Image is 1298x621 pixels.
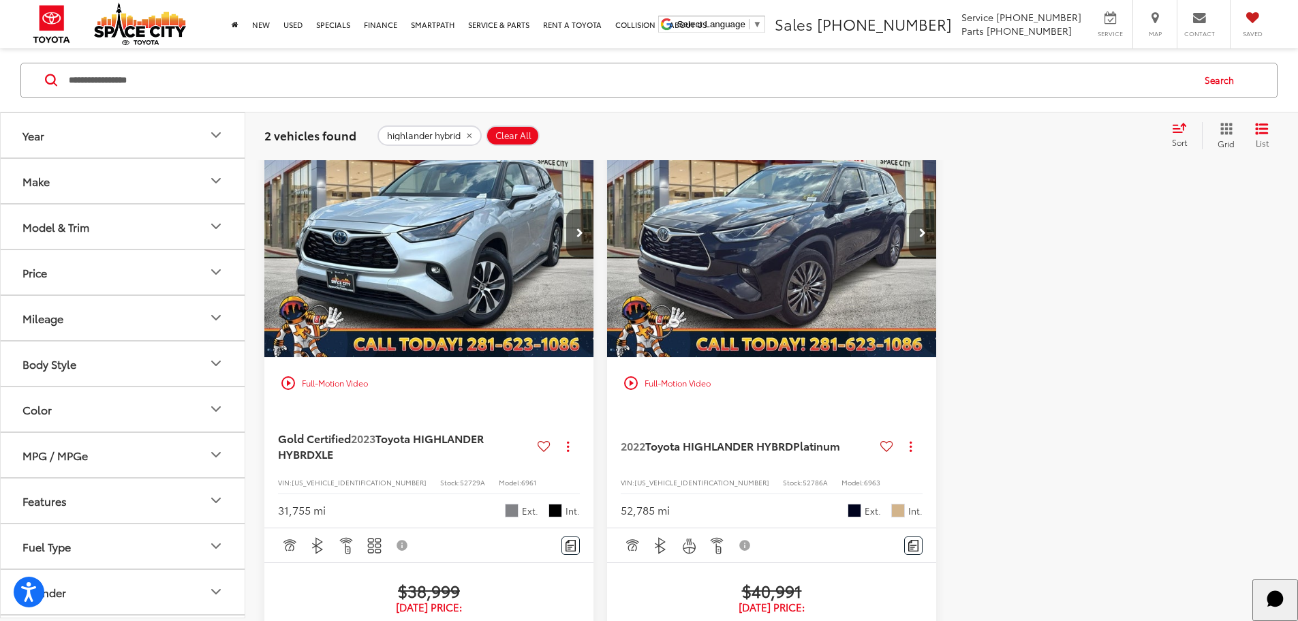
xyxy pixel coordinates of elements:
div: MPG / MPGe [208,446,224,463]
span: ▼ [753,19,762,29]
span: Select Language [677,19,745,29]
button: ColorColor [1,387,246,431]
a: Select Language​ [677,19,762,29]
img: Remote Start [709,537,726,554]
button: PricePrice [1,249,246,294]
img: Comments [566,540,576,551]
div: Body Style [208,355,224,372]
div: Cylinder [22,585,66,598]
div: Price [208,264,224,280]
button: FeaturesFeatures [1,478,246,522]
span: Ext. [865,504,881,517]
div: Features [22,494,67,506]
span: dropdown dots [910,441,912,452]
span: $40,991 [621,580,923,601]
span: Stock: [783,477,803,487]
span: Sort [1172,136,1187,148]
span: 6963 [864,477,880,487]
div: MPG / MPGe [22,448,88,461]
button: MakeMake [1,158,246,202]
a: 2022Toyota HIGHLANDER HYBRDPlatinum [621,438,875,453]
div: Mileage [208,309,224,326]
div: Model & Trim [208,218,224,234]
button: Select sort value [1165,121,1202,149]
img: Space City Toyota [94,3,186,45]
button: Model & TrimModel & Trim [1,204,246,248]
span: Platinum [793,438,840,453]
span: 6961 [521,477,536,487]
span: List [1255,136,1269,148]
span: Int. [908,504,923,517]
div: Fuel Type [208,538,224,554]
div: 2022 Toyota HIGHLANDER HYBRD Platinum 0 [606,110,938,357]
span: [PHONE_NUMBER] [987,24,1072,37]
a: Gold Certified2023Toyota HIGHLANDER HYBRDXLE [278,431,532,461]
span: Gold Certified [278,430,351,446]
div: Features [208,492,224,509]
span: 52729A [460,477,485,487]
div: Year [208,127,224,143]
button: Actions [899,434,923,458]
span: VIN: [621,477,634,487]
button: YearYear [1,112,246,157]
span: Contact [1184,29,1215,38]
span: Service [1095,29,1126,38]
span: [DATE] Price: [621,601,923,614]
span: Celestial Silver Metallic [505,504,519,517]
span: Toyota HIGHLANDER HYBRD [278,430,484,461]
button: MileageMileage [1,295,246,339]
img: Remote Start [338,537,355,554]
a: 2022 Toyota HIGHLANDER HYBRD PLATINUM-L4 FWD2022 Toyota HIGHLANDER HYBRD PLATINUM-L4 FWD2022 Toyo... [606,110,938,357]
button: Grid View [1202,121,1245,149]
div: Make [22,174,50,187]
div: Price [22,265,47,278]
button: Actions [556,434,580,458]
button: View Disclaimer [734,531,757,560]
span: VIN: [278,477,292,487]
input: Search by Make, Model, or Keyword [67,63,1192,96]
svg: Start Chat [1258,581,1293,617]
span: Map [1140,29,1170,38]
div: Year [22,128,44,141]
span: [US_VEHICLE_IDENTIFICATION_NUMBER] [634,477,769,487]
span: Model: [499,477,521,487]
img: Bluetooth® [652,537,669,554]
button: Search [1192,63,1254,97]
img: Adaptive Cruise Control [623,537,640,554]
img: Bluetooth® [309,537,326,554]
button: View Disclaimer [391,531,414,560]
span: ​ [749,19,750,29]
div: Body Style [22,357,76,369]
img: Adaptive Cruise Control [281,537,298,554]
span: Int. [566,504,580,517]
button: CylinderCylinder [1,569,246,614]
span: Grid [1218,137,1235,149]
div: 31,755 mi [278,502,326,518]
span: Graphite [548,504,562,517]
img: 3rd Row Seating [366,537,383,554]
span: [PHONE_NUMBER] [996,10,1081,24]
img: Comments [908,540,919,551]
span: 2 vehicles found [264,126,356,142]
span: XLE [315,446,333,461]
span: [US_VEHICLE_IDENTIFICATION_NUMBER] [292,477,427,487]
span: Clear All [495,130,531,140]
div: Color [22,402,52,415]
img: 2022 Toyota HIGHLANDER HYBRD PLATINUM-L4 FWD [606,110,938,359]
button: Fuel TypeFuel Type [1,524,246,568]
button: List View [1245,121,1279,149]
button: Comments [561,536,580,555]
span: 2023 [351,430,375,446]
div: 52,785 mi [621,502,670,518]
span: dropdown dots [567,441,569,452]
span: [DATE] Price: [278,601,580,614]
span: Model: [841,477,864,487]
div: 2023 Toyota HIGHLANDER HYBRD XLE 0 [264,110,595,357]
span: Saved [1237,29,1267,38]
span: Ext. [522,504,538,517]
span: Sales [775,13,813,35]
span: $38,999 [278,580,580,601]
div: Model & Trim [22,219,89,232]
div: Mileage [22,311,63,324]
